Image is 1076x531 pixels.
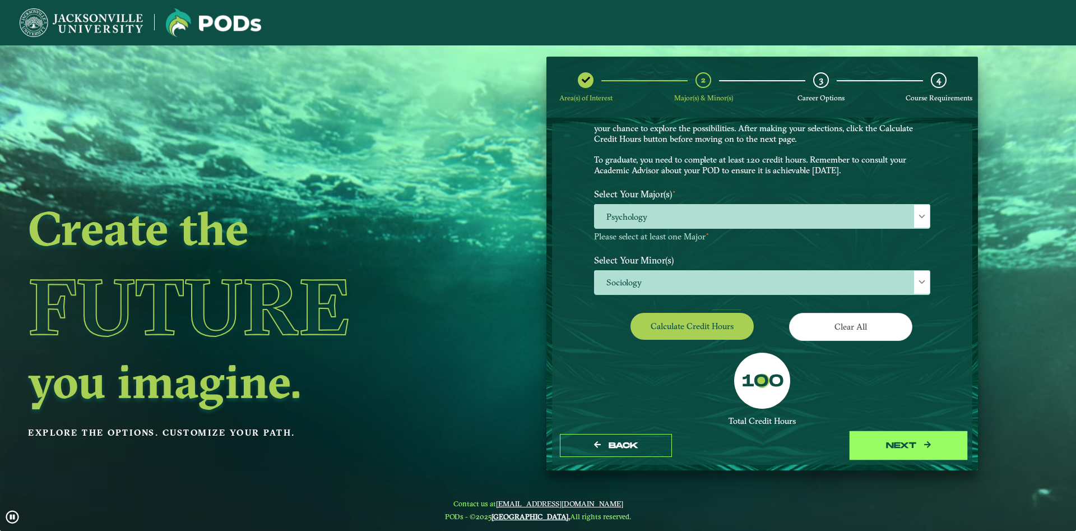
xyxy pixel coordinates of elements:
[560,434,672,457] button: Back
[445,499,631,508] span: Contact us at
[28,256,456,358] h1: Future
[789,313,912,340] button: Clear All
[594,416,930,427] div: Total Credit Hours
[445,512,631,521] span: PODs - ©2025 All rights reserved.
[742,371,784,393] label: 100
[28,358,456,405] h2: you imagine.
[595,205,930,229] span: Psychology
[906,94,972,102] span: Course Requirements
[586,250,939,270] label: Select Your Minor(s)
[852,434,964,457] button: next
[674,94,733,102] span: Major(s) & Minor(s)
[20,8,143,37] img: Jacksonville University logo
[594,232,930,242] p: Please select at least one Major
[701,75,706,85] span: 2
[166,8,261,37] img: Jacksonville University logo
[630,313,754,339] button: Calculate credit hours
[706,230,709,238] sup: ⋆
[28,424,456,441] p: Explore the options. Customize your path.
[496,499,623,508] a: [EMAIL_ADDRESS][DOMAIN_NAME]
[491,512,570,521] a: [GEOGRAPHIC_DATA].
[594,113,930,176] p: Choose your major(s) and minor(s) in the dropdown windows below to create a POD. This is your cha...
[609,441,638,450] span: Back
[819,75,823,85] span: 3
[936,75,941,85] span: 4
[28,205,456,252] h2: Create the
[559,94,613,102] span: Area(s) of Interest
[797,94,845,102] span: Career Options
[595,271,930,295] span: Sociology
[672,187,676,196] sup: ⋆
[586,184,939,205] label: Select Your Major(s)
